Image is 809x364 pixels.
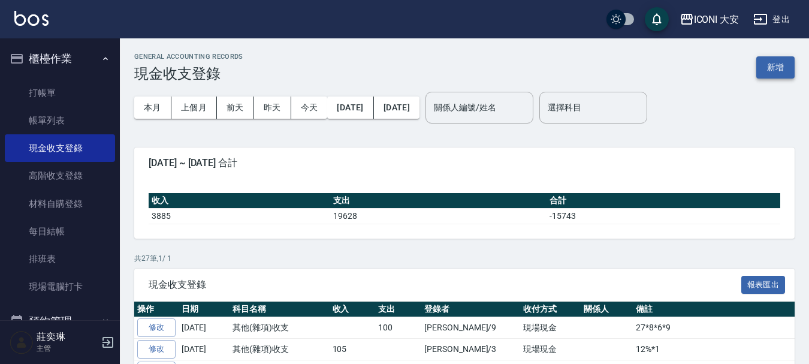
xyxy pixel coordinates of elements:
[327,97,373,119] button: [DATE]
[5,190,115,218] a: 材料自購登錄
[134,97,171,119] button: 本月
[137,318,176,337] a: 修改
[137,340,176,359] a: 修改
[330,302,376,317] th: 收入
[421,339,520,360] td: [PERSON_NAME]/3
[134,53,243,61] h2: GENERAL ACCOUNTING RECORDS
[134,65,243,82] h3: 現金收支登錄
[330,193,547,209] th: 支出
[149,208,330,224] td: 3885
[230,339,330,360] td: 其他(雜項)收支
[581,302,633,317] th: 關係人
[5,273,115,300] a: 現場電腦打卡
[230,317,330,339] td: 其他(雜項)收支
[741,278,786,290] a: 報表匯出
[375,302,421,317] th: 支出
[421,317,520,339] td: [PERSON_NAME]/9
[37,331,98,343] h5: 莊奕琳
[179,302,230,317] th: 日期
[5,107,115,134] a: 帳單列表
[217,97,254,119] button: 前天
[149,157,780,169] span: [DATE] ~ [DATE] 合計
[520,339,581,360] td: 現場現金
[756,56,795,79] button: 新增
[330,339,376,360] td: 105
[171,97,217,119] button: 上個月
[179,339,230,360] td: [DATE]
[230,302,330,317] th: 科目名稱
[37,343,98,354] p: 主管
[5,43,115,74] button: 櫃檯作業
[134,302,179,317] th: 操作
[547,193,780,209] th: 合計
[374,97,419,119] button: [DATE]
[149,193,330,209] th: 收入
[179,317,230,339] td: [DATE]
[5,218,115,245] a: 每日結帳
[5,306,115,337] button: 預約管理
[520,317,581,339] td: 現場現金
[5,134,115,162] a: 現金收支登錄
[520,302,581,317] th: 收付方式
[756,61,795,73] a: 新增
[375,317,421,339] td: 100
[149,279,741,291] span: 現金收支登錄
[10,330,34,354] img: Person
[14,11,49,26] img: Logo
[5,162,115,189] a: 高階收支登錄
[748,8,795,31] button: 登出
[5,245,115,273] a: 排班表
[547,208,780,224] td: -15743
[291,97,328,119] button: 今天
[741,276,786,294] button: 報表匯出
[675,7,744,32] button: ICONI 大安
[5,79,115,107] a: 打帳單
[134,253,795,264] p: 共 27 筆, 1 / 1
[694,12,739,27] div: ICONI 大安
[645,7,669,31] button: save
[330,208,547,224] td: 19628
[421,302,520,317] th: 登錄者
[254,97,291,119] button: 昨天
